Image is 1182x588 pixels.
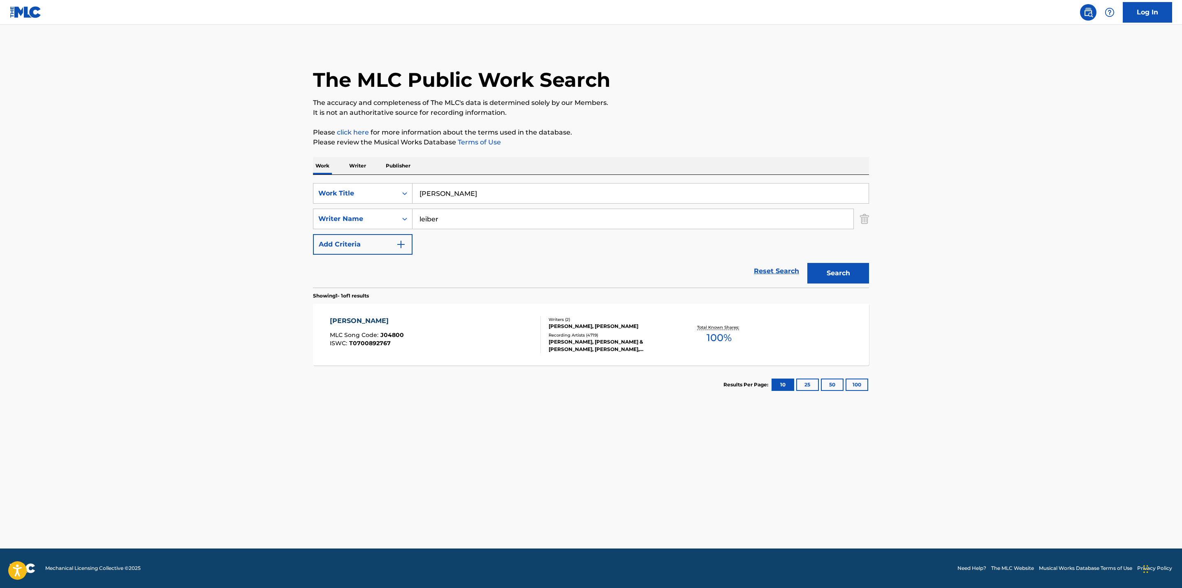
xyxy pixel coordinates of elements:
[10,6,42,18] img: MLC Logo
[860,209,869,229] img: Delete Criterion
[1141,548,1182,588] div: Widget chat
[1083,7,1093,17] img: search
[549,338,673,353] div: [PERSON_NAME], [PERSON_NAME] & [PERSON_NAME], [PERSON_NAME], [PERSON_NAME], [PERSON_NAME], [PERSO...
[313,98,869,108] p: The accuracy and completeness of The MLC's data is determined solely by our Members.
[337,128,369,136] a: click here
[807,263,869,284] button: Search
[330,316,404,326] div: [PERSON_NAME]
[1143,557,1148,581] div: Trascina
[383,157,413,174] p: Publisher
[396,239,406,249] img: 9d2ae6d4665cec9f34b9.svg
[313,157,332,174] p: Work
[697,324,741,330] p: Total Known Shares:
[1141,548,1182,588] iframe: Chat Widget
[313,67,610,92] h1: The MLC Public Work Search
[349,339,391,347] span: T0700892767
[313,128,869,137] p: Please for more information about the terms used in the database.
[313,108,869,118] p: It is not an authoritative source for recording information.
[707,330,732,345] span: 100 %
[723,381,770,388] p: Results Per Page:
[821,379,844,391] button: 50
[313,304,869,365] a: [PERSON_NAME]MLC Song Code:J04800ISWC:T0700892767Writers (2)[PERSON_NAME], [PERSON_NAME]Recording...
[549,316,673,323] div: Writers ( 2 )
[313,137,869,147] p: Please review the Musical Works Database
[10,563,35,573] img: logo
[549,332,673,338] div: Recording Artists ( 4719 )
[1039,565,1132,572] a: Musical Works Database Terms of Use
[380,331,404,339] span: J04800
[1080,4,1096,21] a: Public Search
[318,188,392,198] div: Work Title
[456,138,501,146] a: Terms of Use
[772,379,794,391] button: 10
[330,331,380,339] span: MLC Song Code :
[1101,4,1118,21] div: Help
[313,234,413,255] button: Add Criteria
[347,157,369,174] p: Writer
[1137,565,1172,572] a: Privacy Policy
[318,214,392,224] div: Writer Name
[796,379,819,391] button: 25
[1123,2,1172,23] a: Log In
[549,323,673,330] div: [PERSON_NAME], [PERSON_NAME]
[750,262,803,280] a: Reset Search
[313,183,869,288] form: Search Form
[330,339,349,347] span: ISWC :
[1105,7,1115,17] img: help
[846,379,868,391] button: 100
[991,565,1034,572] a: The MLC Website
[45,565,141,572] span: Mechanical Licensing Collective © 2025
[957,565,986,572] a: Need Help?
[313,292,369,300] p: Showing 1 - 1 of 1 results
